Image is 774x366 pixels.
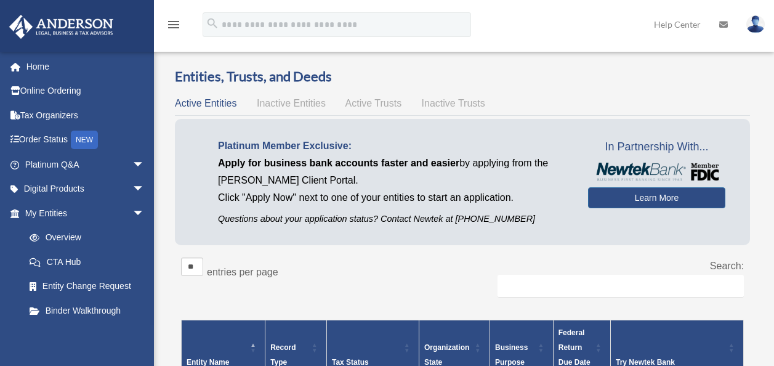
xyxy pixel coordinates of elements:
a: My Blueprint [17,323,157,348]
a: Entity Change Request [17,274,157,299]
p: Questions about your application status? Contact Newtek at [PHONE_NUMBER] [218,211,570,227]
span: Inactive Trusts [422,98,485,108]
span: Active Entities [175,98,236,108]
span: arrow_drop_down [132,201,157,226]
span: Apply for business bank accounts faster and easier [218,158,459,168]
span: Active Trusts [345,98,402,108]
p: Platinum Member Exclusive: [218,137,570,155]
h3: Entities, Trusts, and Deeds [175,67,750,86]
span: arrow_drop_down [132,177,157,202]
p: Click "Apply Now" next to one of your entities to start an application. [218,189,570,206]
a: Platinum Q&Aarrow_drop_down [9,152,163,177]
i: search [206,17,219,30]
label: entries per page [207,267,278,277]
a: Home [9,54,163,79]
a: My Entitiesarrow_drop_down [9,201,157,226]
a: CTA Hub [17,250,157,274]
a: Digital Productsarrow_drop_down [9,177,163,201]
a: Tax Organizers [9,103,163,128]
p: by applying from the [PERSON_NAME] Client Portal. [218,155,570,189]
span: In Partnership With... [588,137,725,157]
a: Online Ordering [9,79,163,104]
i: menu [166,17,181,32]
a: Order StatusNEW [9,128,163,153]
a: Overview [17,226,151,250]
div: NEW [71,131,98,149]
img: User Pic [746,15,765,33]
a: Learn More [588,187,725,208]
img: Anderson Advisors Platinum Portal [6,15,117,39]
a: Binder Walkthrough [17,298,157,323]
label: Search: [710,261,744,271]
a: menu [166,22,181,32]
span: Inactive Entities [257,98,326,108]
span: arrow_drop_down [132,152,157,177]
img: NewtekBankLogoSM.png [594,163,719,181]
